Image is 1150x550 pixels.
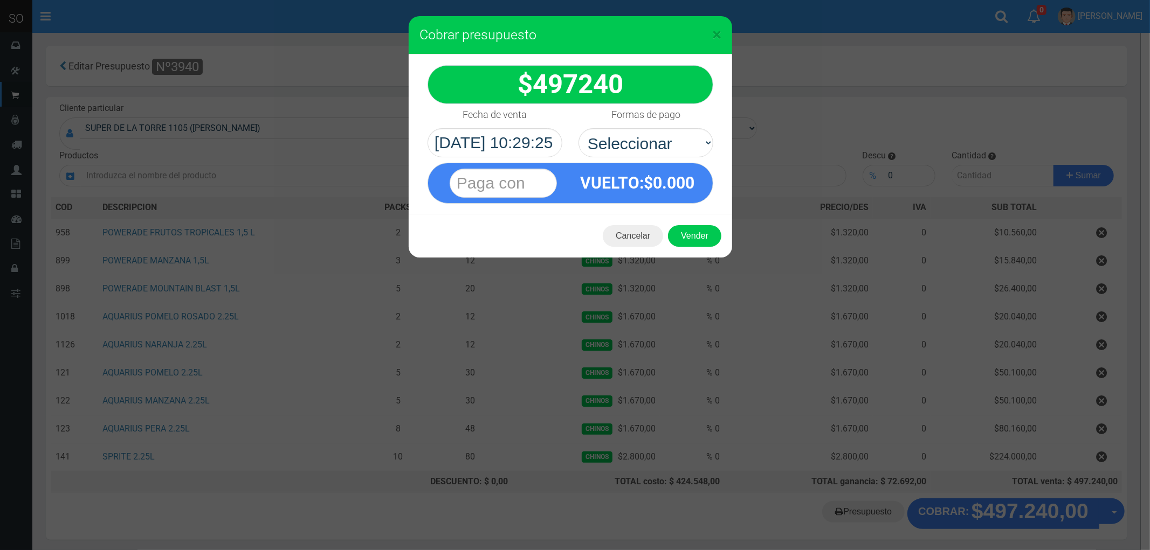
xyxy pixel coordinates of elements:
button: Vender [668,225,721,247]
span: 0.000 [653,173,695,192]
h4: Fecha de venta [463,109,527,120]
span: 497240 [533,69,623,100]
h4: Formas de pago [611,109,680,120]
strong: $ [518,69,623,100]
strong: :$ [581,173,695,192]
h3: Cobrar presupuesto [419,27,721,43]
input: Paga con [450,169,557,198]
button: Cancelar [603,225,663,247]
span: × [712,24,721,45]
span: VUELTO [581,173,640,192]
button: Close [712,26,721,43]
